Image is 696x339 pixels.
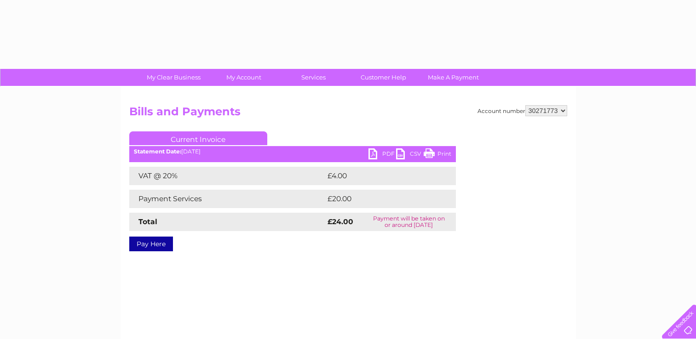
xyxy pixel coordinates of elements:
[325,167,435,185] td: £4.00
[276,69,351,86] a: Services
[138,217,157,226] strong: Total
[129,131,267,145] a: Current Invoice
[136,69,212,86] a: My Clear Business
[345,69,421,86] a: Customer Help
[129,105,567,123] h2: Bills and Payments
[424,148,451,162] a: Print
[129,148,456,155] div: [DATE]
[325,190,438,208] td: £20.00
[129,190,325,208] td: Payment Services
[328,217,353,226] strong: £24.00
[134,148,181,155] b: Statement Date:
[129,167,325,185] td: VAT @ 20%
[396,148,424,162] a: CSV
[206,69,282,86] a: My Account
[129,237,173,251] a: Pay Here
[477,105,567,116] div: Account number
[362,213,455,231] td: Payment will be taken on or around [DATE]
[415,69,491,86] a: Make A Payment
[368,148,396,162] a: PDF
